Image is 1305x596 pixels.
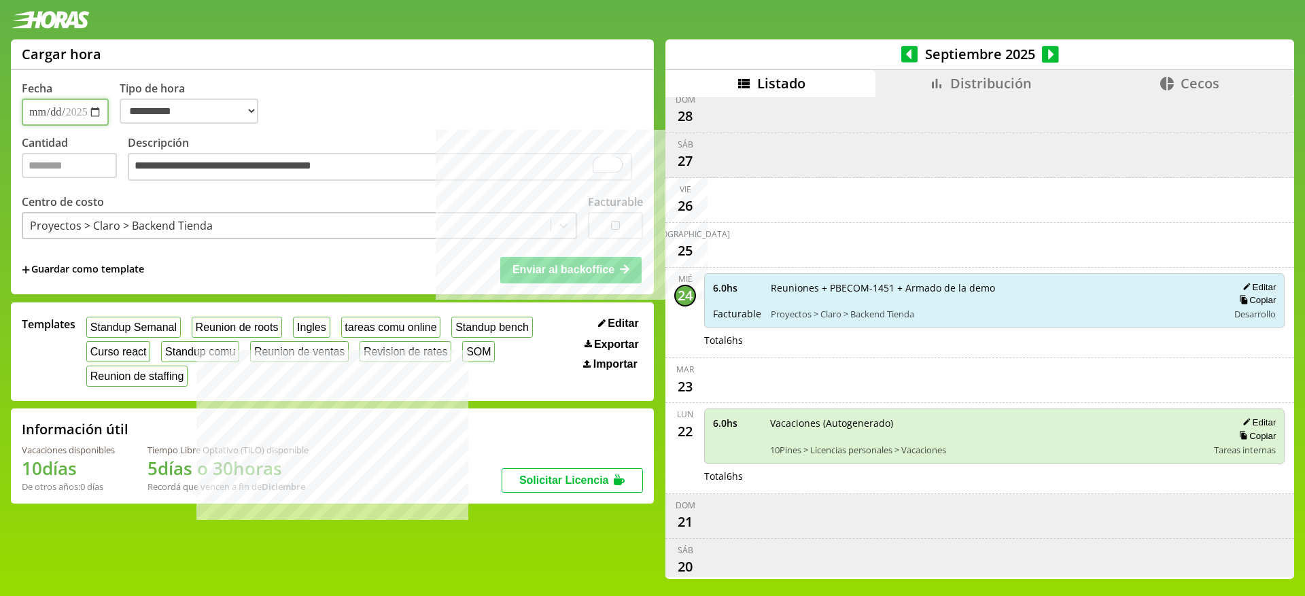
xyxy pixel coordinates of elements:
[1234,308,1276,320] span: Desarrollo
[665,97,1294,577] div: scrollable content
[674,240,696,262] div: 25
[678,139,693,150] div: sáb
[86,366,188,387] button: Reunion de staffing
[580,338,643,351] button: Exportar
[147,444,309,456] div: Tiempo Libre Optativo (TiLO) disponible
[674,420,696,442] div: 22
[22,262,144,277] span: +Guardar como template
[674,285,696,306] div: 24
[86,341,150,362] button: Curso react
[341,317,441,338] button: tareas comu online
[250,341,349,362] button: Reunion de ventas
[704,334,1285,347] div: Total 6 hs
[674,556,696,578] div: 20
[713,281,761,294] span: 6.0 hs
[704,470,1285,483] div: Total 6 hs
[120,99,258,124] select: Tipo de hora
[22,420,128,438] h2: Información útil
[640,228,730,240] div: [DEMOGRAPHIC_DATA]
[22,81,52,96] label: Fecha
[451,317,532,338] button: Standup bench
[680,183,691,195] div: vie
[1235,430,1276,442] button: Copiar
[147,480,309,493] div: Recordá que vencen a fin de
[161,341,239,362] button: Standup comu
[950,74,1032,92] span: Distribución
[674,511,696,533] div: 21
[22,153,117,178] input: Cantidad
[22,135,128,185] label: Cantidad
[771,281,1219,294] span: Reuniones + PBECOM-1451 + Armado de la demo
[462,341,495,362] button: SOM
[192,317,282,338] button: Reunion de roots
[771,308,1219,320] span: Proyectos > Claro > Backend Tienda
[1214,444,1276,456] span: Tareas internas
[594,317,643,330] button: Editar
[30,218,213,233] div: Proyectos > Claro > Backend Tienda
[22,317,75,332] span: Templates
[22,456,115,480] h1: 10 días
[128,135,643,185] label: Descripción
[674,150,696,172] div: 27
[22,262,30,277] span: +
[128,153,632,181] textarea: To enrich screen reader interactions, please activate Accessibility in Grammarly extension settings
[674,375,696,397] div: 23
[500,257,642,283] button: Enviar al backoffice
[262,480,305,493] b: Diciembre
[593,358,638,370] span: Importar
[22,194,104,209] label: Centro de costo
[674,105,696,127] div: 28
[713,417,761,430] span: 6.0 hs
[22,444,115,456] div: Vacaciones disponibles
[1181,74,1219,92] span: Cecos
[519,474,609,486] span: Solicitar Licencia
[1238,281,1276,293] button: Editar
[678,544,693,556] div: sáb
[147,456,309,480] h1: 5 días o 30 horas
[594,338,639,351] span: Exportar
[360,341,451,362] button: Revision de rates
[770,444,1204,456] span: 10Pines > Licencias personales > Vacaciones
[11,11,90,29] img: logotipo
[86,317,181,338] button: Standup Semanal
[588,194,643,209] label: Facturable
[676,364,694,375] div: mar
[1235,294,1276,306] button: Copiar
[770,417,1204,430] span: Vacaciones (Autogenerado)
[502,468,643,493] button: Solicitar Licencia
[713,307,761,320] span: Facturable
[608,317,638,330] span: Editar
[1238,417,1276,428] button: Editar
[674,195,696,217] div: 26
[22,480,115,493] div: De otros años: 0 días
[757,74,805,92] span: Listado
[677,408,693,420] div: lun
[120,81,269,126] label: Tipo de hora
[678,273,693,285] div: mié
[676,94,695,105] div: dom
[512,264,614,275] span: Enviar al backoffice
[22,45,101,63] h1: Cargar hora
[676,499,695,511] div: dom
[918,45,1042,63] span: Septiembre 2025
[293,317,330,338] button: Ingles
